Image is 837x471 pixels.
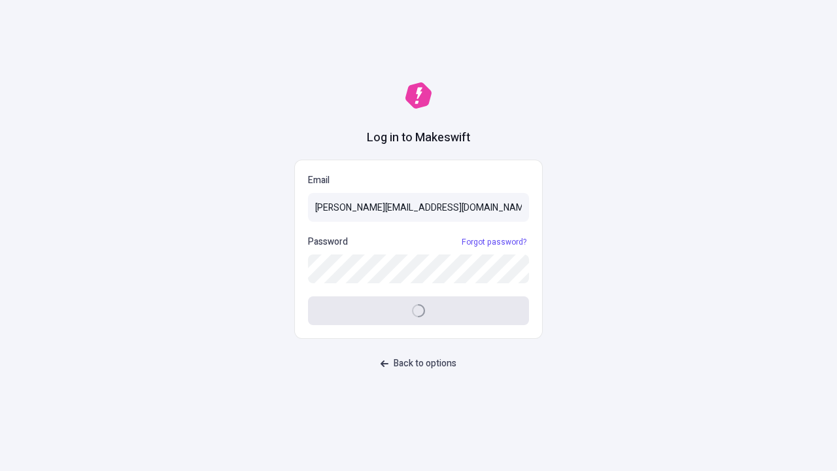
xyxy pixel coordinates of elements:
h1: Log in to Makeswift [367,130,470,147]
p: Password [308,235,348,249]
span: Back to options [394,357,456,371]
button: Back to options [373,352,464,375]
a: Forgot password? [459,237,529,247]
input: Email [308,193,529,222]
p: Email [308,173,529,188]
